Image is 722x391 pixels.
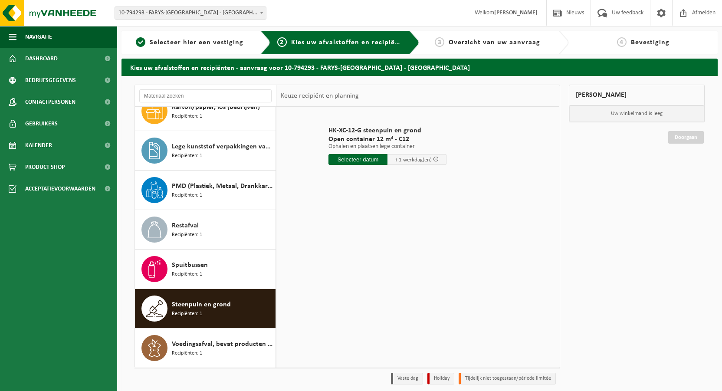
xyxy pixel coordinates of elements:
[435,37,444,47] span: 3
[172,270,202,279] span: Recipiënten: 1
[172,141,273,152] span: Lege kunststof verpakkingen van gevaarlijke stoffen
[427,373,454,384] li: Holiday
[328,135,446,144] span: Open container 12 m³ - C12
[135,210,276,250] button: Restafval Recipiënten: 1
[631,39,669,46] span: Bevestiging
[126,37,253,48] a: 1Selecteer hier een vestiging
[172,181,273,191] span: PMD (Plastiek, Metaal, Drankkartons) (bedrijven)
[328,144,446,150] p: Ophalen en plaatsen lege container
[115,7,266,19] span: 10-794293 - FARYS-ASSE - ASSE
[25,48,58,69] span: Dashboard
[277,37,287,47] span: 2
[25,113,58,135] span: Gebruikers
[569,85,705,105] div: [PERSON_NAME]
[172,102,260,112] span: Karton/papier, los (bedrijven)
[135,289,276,329] button: Steenpuin en grond Recipiënten: 1
[25,91,75,113] span: Contactpersonen
[276,85,363,107] div: Keuze recipiënt en planning
[569,105,705,122] p: Uw winkelmand is leeg
[139,89,272,102] input: Materiaal zoeken
[135,131,276,171] button: Lege kunststof verpakkingen van gevaarlijke stoffen Recipiënten: 1
[135,329,276,368] button: Voedingsafval, bevat producten van dierlijke oorsprong, onverpakt, categorie 3 Recipiënten: 1
[172,191,202,200] span: Recipiënten: 1
[135,171,276,210] button: PMD (Plastiek, Metaal, Drankkartons) (bedrijven) Recipiënten: 1
[172,112,202,121] span: Recipiënten: 1
[150,39,243,46] span: Selecteer hier een vestiging
[291,39,410,46] span: Kies uw afvalstoffen en recipiënten
[172,260,208,270] span: Spuitbussen
[25,26,52,48] span: Navigatie
[115,7,266,20] span: 10-794293 - FARYS-ASSE - ASSE
[25,135,52,156] span: Kalender
[25,156,65,178] span: Product Shop
[328,126,446,135] span: HK-XC-12-G steenpuin en grond
[617,37,627,47] span: 4
[391,373,423,384] li: Vaste dag
[172,310,202,318] span: Recipiënten: 1
[172,152,202,160] span: Recipiënten: 1
[172,339,273,349] span: Voedingsafval, bevat producten van dierlijke oorsprong, onverpakt, categorie 3
[328,154,387,165] input: Selecteer datum
[668,131,704,144] a: Doorgaan
[395,157,432,163] span: + 1 werkdag(en)
[459,373,556,384] li: Tijdelijk niet toegestaan/période limitée
[135,250,276,289] button: Spuitbussen Recipiënten: 1
[25,69,76,91] span: Bedrijfsgegevens
[172,220,199,231] span: Restafval
[136,37,145,47] span: 1
[172,349,202,358] span: Recipiënten: 1
[172,231,202,239] span: Recipiënten: 1
[494,10,538,16] strong: [PERSON_NAME]
[25,178,95,200] span: Acceptatievoorwaarden
[172,299,231,310] span: Steenpuin en grond
[449,39,540,46] span: Overzicht van uw aanvraag
[135,92,276,131] button: Karton/papier, los (bedrijven) Recipiënten: 1
[121,59,718,76] h2: Kies uw afvalstoffen en recipiënten - aanvraag voor 10-794293 - FARYS-[GEOGRAPHIC_DATA] - [GEOGRA...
